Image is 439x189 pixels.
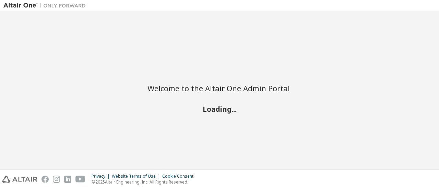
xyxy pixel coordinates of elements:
img: facebook.svg [41,176,49,183]
img: instagram.svg [53,176,60,183]
img: Altair One [3,2,89,9]
h2: Welcome to the Altair One Admin Portal [147,83,292,93]
div: Website Terms of Use [112,174,162,179]
img: youtube.svg [75,176,85,183]
div: Privacy [92,174,112,179]
p: © 2025 Altair Engineering, Inc. All Rights Reserved. [92,179,198,185]
img: linkedin.svg [64,176,71,183]
div: Cookie Consent [162,174,198,179]
h2: Loading... [147,104,292,113]
img: altair_logo.svg [2,176,37,183]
